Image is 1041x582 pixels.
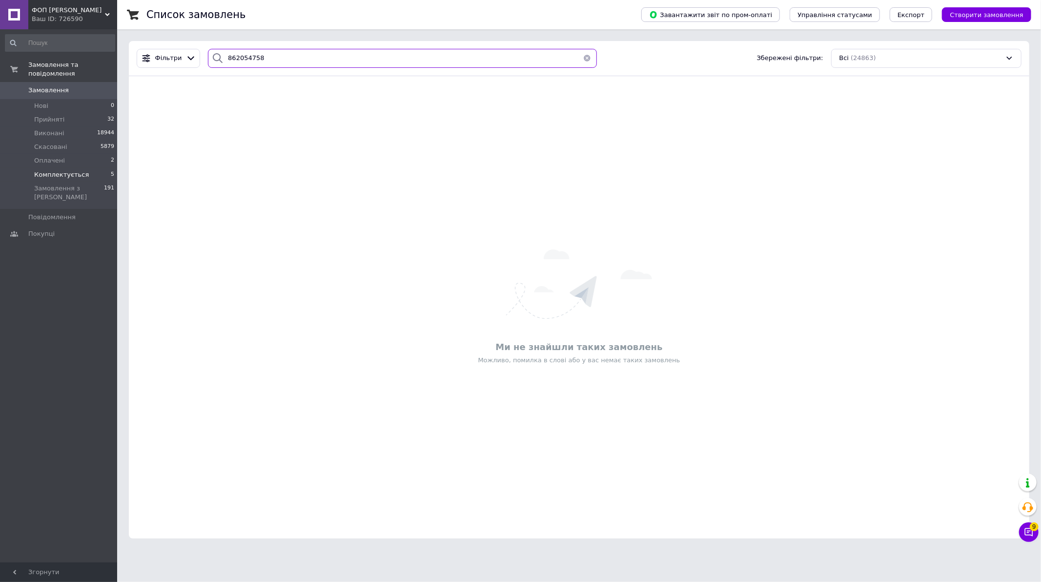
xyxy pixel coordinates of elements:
div: Ми не знайшли таких замовлень [134,341,1024,353]
input: Пошук [5,34,115,52]
span: 191 [104,184,114,202]
span: Повідомлення [28,213,76,222]
span: Комплектується [34,170,89,179]
span: Виконані [34,129,64,138]
button: Завантажити звіт по пром-оплаті [641,7,780,22]
span: 0 [111,102,114,110]
span: 2 [111,156,114,165]
span: Нові [34,102,48,110]
span: Скасовані [34,143,67,151]
span: Замовлення та повідомлення [28,61,117,78]
span: 5879 [101,143,114,151]
span: 9 [1030,522,1039,531]
span: Фільтри [155,54,182,63]
button: Чат з покупцем9 [1019,522,1039,542]
span: Всі [839,54,849,63]
span: ФОП Бараненко О.В. [32,6,105,15]
input: Пошук за номером замовлення, ПІБ покупця, номером телефону, Email, номером накладної [208,49,597,68]
span: 32 [107,115,114,124]
span: Замовлення [28,86,69,95]
button: Створити замовлення [942,7,1031,22]
span: Замовлення з [PERSON_NAME] [34,184,104,202]
span: Оплачені [34,156,65,165]
img: Нічого не знайдено [506,249,652,319]
button: Очистить [577,49,597,68]
span: Прийняті [34,115,64,124]
span: Завантажити звіт по пром-оплаті [649,10,772,19]
button: Управління статусами [790,7,880,22]
div: Ваш ID: 726590 [32,15,117,23]
span: (24863) [851,54,876,62]
button: Експорт [890,7,933,22]
span: Створити замовлення [950,11,1023,19]
h1: Список замовлень [146,9,245,21]
a: Створити замовлення [932,11,1031,18]
span: Експорт [898,11,925,19]
span: Збережені фільтри: [757,54,823,63]
div: Можливо, помилка в слові або у вас немає таких замовлень [134,356,1024,365]
span: Управління статусами [797,11,872,19]
span: 18944 [97,129,114,138]
span: 5 [111,170,114,179]
span: Покупці [28,229,55,238]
